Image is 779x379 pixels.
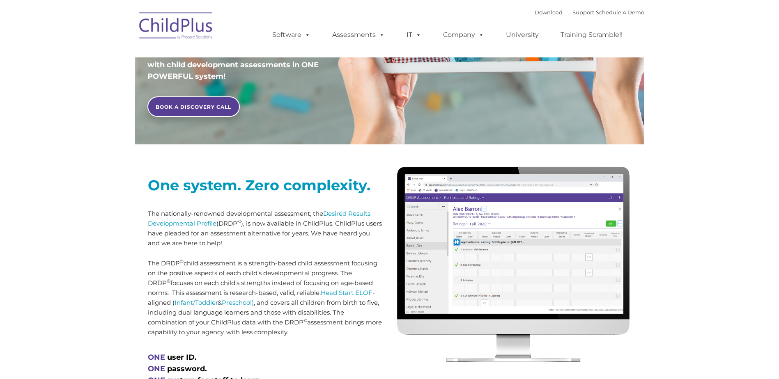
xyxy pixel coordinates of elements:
a: Training Scramble!! [552,27,631,43]
span: user ID. [167,353,197,362]
sup: © [237,219,241,224]
a: Infant/Toddler [175,299,218,306]
sup: © [167,278,170,284]
sup: © [180,258,184,264]
span: ONE [148,353,165,362]
span: password. [167,364,207,373]
a: Schedule A Demo [596,9,644,16]
img: ChildPlus by Procare Solutions [135,7,217,48]
a: Company [435,27,492,43]
a: BOOK A DISCOVERY CALL [147,96,240,117]
a: IT [398,27,430,43]
a: Software [264,27,319,43]
strong: One system. Zero complexity. [148,176,370,194]
sup: © [303,317,307,323]
span: ONE [148,364,165,373]
a: Assessments [324,27,393,43]
a: Preschool) [222,299,254,306]
p: The DRDP child assessment is a strength-based child assessment focusing on the positive aspects o... [148,258,384,337]
p: The nationally-renowned developmental assessment, the (DRDP ), is now available in ChildPlus. Chi... [148,209,384,248]
span: FINALLY, data management software combined with child development assessments in ONE POWERFUL sys... [147,49,333,81]
a: Head Start ELOF [321,289,372,297]
a: University [498,27,547,43]
font: | [535,9,644,16]
a: Support [572,9,594,16]
a: Download [535,9,563,16]
img: DRDP-Desktop-2020 [396,166,632,364]
a: Desired Results Developmental Profile [148,210,370,227]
